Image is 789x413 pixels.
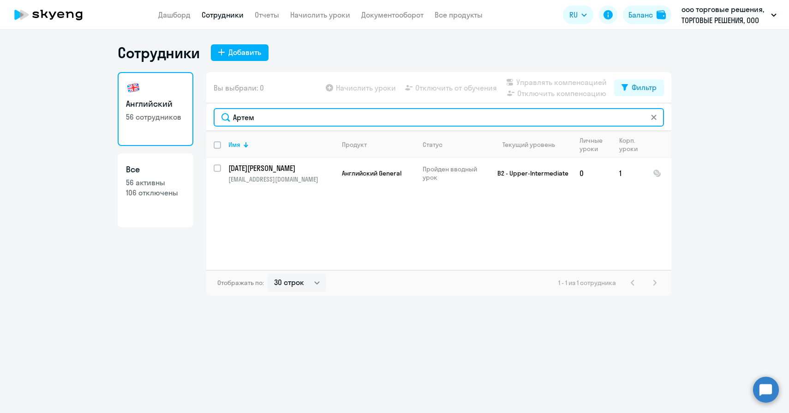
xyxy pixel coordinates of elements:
[423,140,442,149] div: Статус
[290,10,350,19] a: Начислить уроки
[126,164,185,176] h3: Все
[228,140,240,149] div: Имя
[126,188,185,198] p: 106 отключены
[623,6,671,24] button: Балансbalance
[614,79,664,96] button: Фильтр
[632,82,657,93] div: Фильтр
[628,9,653,20] div: Баланс
[569,9,578,20] span: RU
[619,136,638,153] div: Корп. уроки
[214,108,664,127] input: Поиск по имени, email, продукту или статусу
[228,163,333,173] p: [DATE][PERSON_NAME]
[158,10,191,19] a: Дашборд
[681,4,767,26] p: ооо торговые решения, ТОРГОВЫЕ РЕШЕНИЯ, ООО
[572,158,612,188] td: 0
[126,177,185,188] p: 56 активны
[612,158,646,188] td: 1
[486,158,572,188] td: B2 - Upper-Intermediate
[361,10,424,19] a: Документооборот
[494,140,572,149] div: Текущий уровень
[118,72,193,146] a: Английский56 сотрудников
[214,82,264,93] span: Вы выбрали: 0
[423,165,486,182] p: Пройден вводный урок
[342,140,415,149] div: Продукт
[255,10,279,19] a: Отчеты
[580,136,611,153] div: Личные уроки
[228,163,334,173] a: [DATE][PERSON_NAME]
[502,140,555,149] div: Текущий уровень
[342,169,401,177] span: Английский General
[677,4,781,26] button: ооо торговые решения, ТОРГОВЫЕ РЕШЕНИЯ, ООО
[211,44,269,61] button: Добавить
[619,136,645,153] div: Корп. уроки
[228,140,334,149] div: Имя
[228,47,261,58] div: Добавить
[342,140,367,149] div: Продукт
[202,10,244,19] a: Сотрудники
[118,43,200,62] h1: Сотрудники
[423,140,486,149] div: Статус
[126,112,185,122] p: 56 сотрудников
[435,10,483,19] a: Все продукты
[580,136,603,153] div: Личные уроки
[228,175,334,183] p: [EMAIL_ADDRESS][DOMAIN_NAME]
[563,6,593,24] button: RU
[118,153,193,227] a: Все56 активны106 отключены
[126,80,141,95] img: english
[126,98,185,110] h3: Английский
[558,279,616,287] span: 1 - 1 из 1 сотрудника
[657,10,666,19] img: balance
[217,279,264,287] span: Отображать по:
